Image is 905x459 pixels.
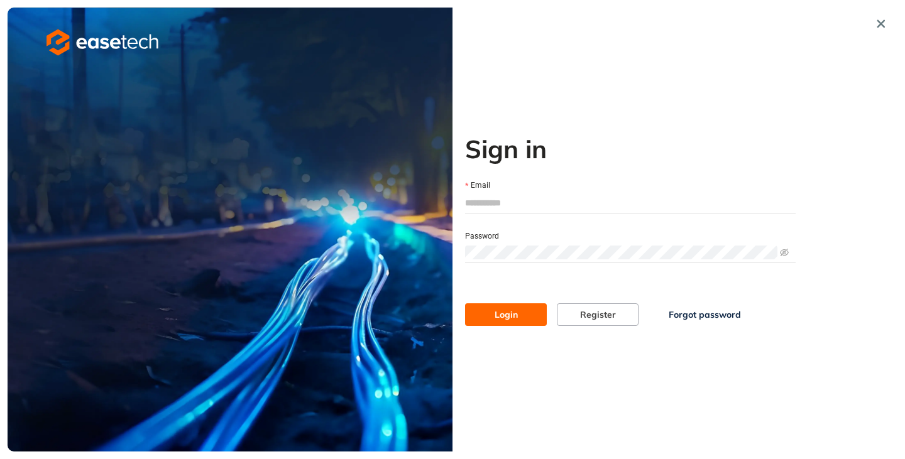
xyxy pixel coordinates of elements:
[465,134,796,164] h2: Sign in
[495,308,518,321] span: Login
[557,303,639,326] button: Register
[465,180,490,192] label: Email
[465,230,499,242] label: Password
[580,308,616,321] span: Register
[465,246,777,259] input: Password
[465,303,547,326] button: Login
[780,248,789,257] span: eye-invisible
[8,8,452,451] img: cover image
[649,303,761,326] button: Forgot password
[669,308,741,321] span: Forgot password
[465,193,796,212] input: Email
